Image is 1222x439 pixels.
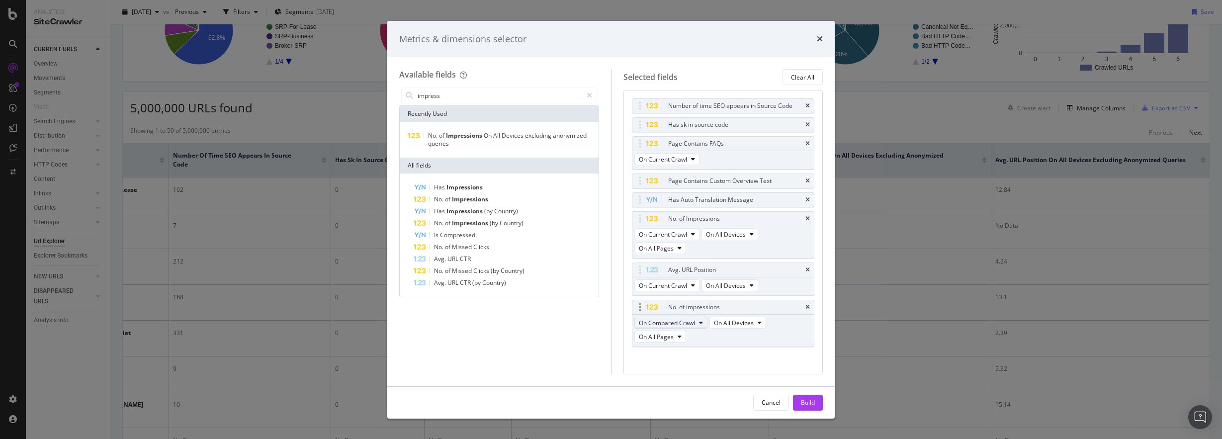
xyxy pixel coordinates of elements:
[491,266,501,275] span: (by
[634,228,699,240] button: On Current Crawl
[428,139,449,148] span: queries
[446,131,484,140] span: Impressions
[762,398,781,407] div: Cancel
[447,255,460,263] span: URL
[639,319,695,327] span: On Compared Crawl
[434,243,445,251] span: No.
[668,265,716,275] div: Avg. URL Position
[500,219,524,227] span: Country)
[473,243,489,251] span: Clicks
[482,278,506,287] span: Country)
[553,131,587,140] span: anonymized
[805,122,810,128] div: times
[805,103,810,109] div: times
[668,120,728,130] div: Has sk in source code
[783,69,823,85] button: Clear All
[452,195,488,203] span: Impressions
[460,278,472,287] span: CTR
[639,155,687,164] span: On Current Crawl
[668,176,772,186] div: Page Contains Custom Overview Text
[446,183,483,191] span: Impressions
[632,300,815,347] div: No. of ImpressionstimesOn Compared CrawlOn All DevicesOn All Pages
[632,136,815,170] div: Page Contains FAQstimesOn Current Crawl
[501,266,524,275] span: Country)
[634,331,686,343] button: On All Pages
[668,302,720,312] div: No. of Impressions
[623,72,678,83] div: Selected fields
[801,398,815,407] div: Build
[632,98,815,113] div: Number of time SEO appears in Source Codetimes
[484,207,494,215] span: (by
[525,131,553,140] span: excluding
[434,195,445,203] span: No.
[668,101,792,111] div: Number of time SEO appears in Source Code
[473,266,491,275] span: Clicks
[634,153,699,165] button: On Current Crawl
[502,131,525,140] span: Devices
[490,219,500,227] span: (by
[668,139,724,149] div: Page Contains FAQs
[753,395,789,411] button: Cancel
[440,231,475,239] span: Compressed
[701,228,758,240] button: On All Devices
[439,131,446,140] span: of
[434,219,445,227] span: No.
[434,255,447,263] span: Avg.
[445,195,452,203] span: of
[701,279,758,291] button: On All Devices
[805,267,810,273] div: times
[447,278,460,287] span: URL
[791,73,814,82] div: Clear All
[434,183,446,191] span: Has
[634,242,686,254] button: On All Pages
[632,192,815,207] div: Has Auto Translation Messagetimes
[634,279,699,291] button: On Current Crawl
[400,158,599,174] div: All fields
[805,216,810,222] div: times
[639,230,687,239] span: On Current Crawl
[472,278,482,287] span: (by
[452,219,490,227] span: Impressions
[639,281,687,290] span: On Current Crawl
[434,231,440,239] span: Is
[632,211,815,259] div: No. of ImpressionstimesOn Current CrawlOn All DevicesOn All Pages
[484,131,493,140] span: On
[805,304,810,310] div: times
[805,178,810,184] div: times
[445,266,452,275] span: of
[709,317,766,329] button: On All Devices
[632,117,815,132] div: Has sk in source codetimes
[400,106,599,122] div: Recently Used
[452,266,473,275] span: Missed
[805,197,810,203] div: times
[493,131,502,140] span: All
[445,219,452,227] span: of
[632,174,815,188] div: Page Contains Custom Overview Texttimes
[434,278,447,287] span: Avg.
[706,230,746,239] span: On All Devices
[632,263,815,296] div: Avg. URL PositiontimesOn Current CrawlOn All Devices
[445,243,452,251] span: of
[494,207,518,215] span: Country)
[446,207,484,215] span: Impressions
[434,207,446,215] span: Has
[793,395,823,411] button: Build
[668,195,753,205] div: Has Auto Translation Message
[417,88,582,103] input: Search by field name
[706,281,746,290] span: On All Devices
[460,255,471,263] span: CTR
[639,244,674,253] span: On All Pages
[639,333,674,341] span: On All Pages
[817,33,823,46] div: times
[634,317,707,329] button: On Compared Crawl
[668,214,720,224] div: No. of Impressions
[434,266,445,275] span: No.
[387,21,835,419] div: modal
[428,131,439,140] span: No.
[1188,405,1212,429] div: Open Intercom Messenger
[399,69,456,80] div: Available fields
[805,141,810,147] div: times
[452,243,473,251] span: Missed
[714,319,754,327] span: On All Devices
[399,33,526,46] div: Metrics & dimensions selector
